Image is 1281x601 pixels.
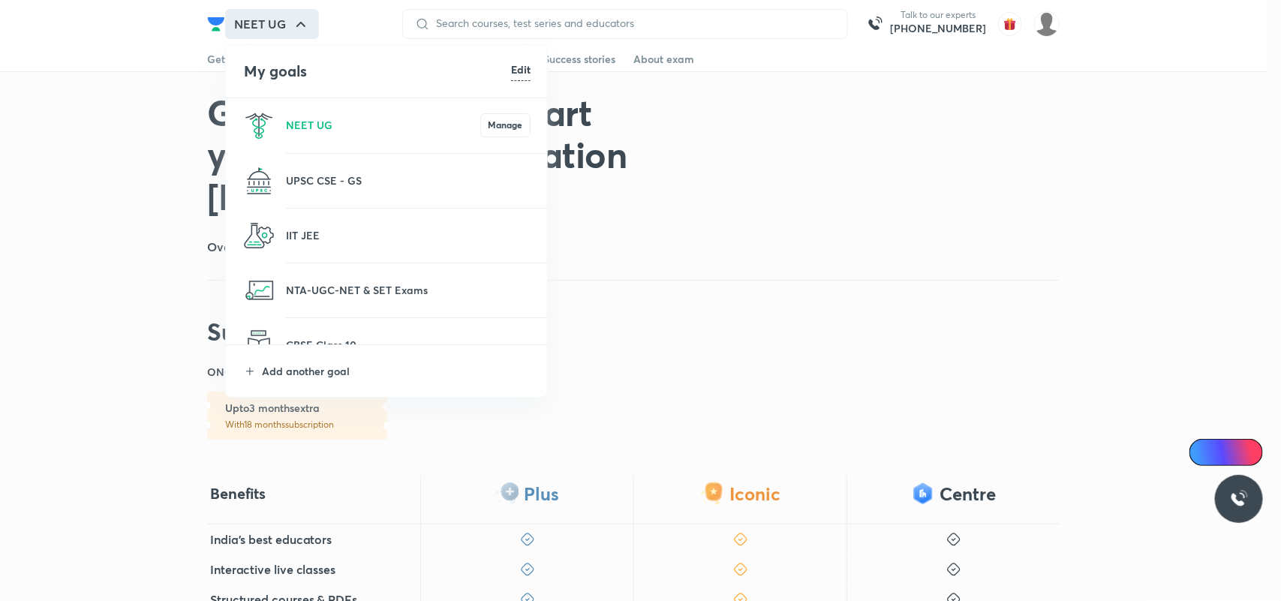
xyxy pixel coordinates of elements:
[262,363,531,379] p: Add another goal
[511,62,531,77] h6: Edit
[244,221,274,251] img: IIT JEE
[244,60,511,83] h4: My goals
[244,110,274,140] img: NEET UG
[286,282,531,298] p: NTA-UGC-NET & SET Exams
[480,113,531,137] button: Manage
[244,330,274,360] img: CBSE Class 10
[244,275,274,305] img: NTA-UGC-NET & SET Exams
[286,227,531,243] p: IIT JEE
[244,166,274,196] img: UPSC CSE - GS
[286,173,531,188] p: UPSC CSE - GS
[286,117,480,133] p: NEET UG
[286,337,531,353] p: CBSE Class 10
